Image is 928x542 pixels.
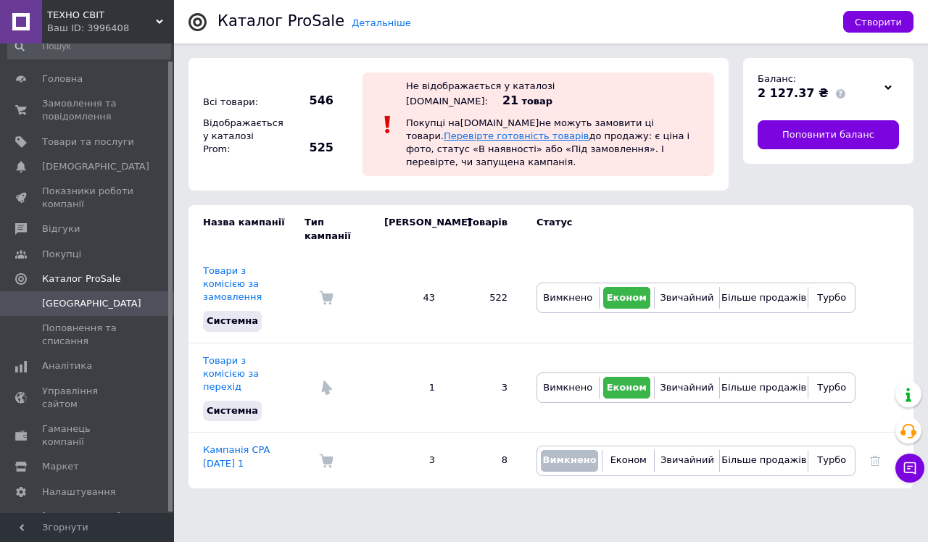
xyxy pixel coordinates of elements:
[377,114,399,135] img: :exclamation:
[47,9,156,22] span: ТЕХНО СВІТ
[42,297,141,310] span: [GEOGRAPHIC_DATA]
[522,205,855,253] td: Статус
[817,454,846,465] span: Турбо
[319,454,333,468] img: Комісія за замовлення
[7,33,171,59] input: Пошук
[352,17,411,28] a: Детальніше
[543,382,592,393] span: Вимкнено
[42,72,83,86] span: Головна
[610,454,647,465] span: Економ
[812,377,851,399] button: Турбо
[721,382,806,393] span: Більше продажів
[812,287,851,309] button: Турбо
[42,322,134,348] span: Поповнення та списання
[406,117,689,168] span: Покупці на [DOMAIN_NAME] не можуть замовити ці товари. до продажу: є ціна і фото, статус «В наявн...
[283,93,333,109] span: 546
[541,287,595,309] button: Вимкнено
[758,86,829,100] span: 2 127.37 ₴
[370,205,449,253] td: [PERSON_NAME]
[603,287,650,309] button: Економ
[843,11,913,33] button: Створити
[782,128,874,141] span: Поповнити баланс
[660,292,713,303] span: Звичайний
[895,454,924,483] button: Чат з покупцем
[449,433,522,488] td: 8
[449,343,522,433] td: 3
[42,485,116,499] span: Налаштування
[870,454,880,465] a: Видалити
[42,97,134,123] span: Замовлення та повідомлення
[444,130,589,141] a: Перевірте готовність товарів
[217,14,344,29] div: Каталог ProSale
[42,385,134,411] span: Управління сайтом
[607,382,647,393] span: Економ
[42,222,80,235] span: Відгуки
[203,265,262,302] a: Товари з комісією за замовлення
[721,454,806,465] span: Більше продажів
[207,315,258,326] span: Системна
[724,287,804,309] button: Більше продажів
[370,254,449,343] td: 43
[199,92,279,112] div: Всі товари:
[542,454,596,465] span: Вимкнено
[817,382,846,393] span: Турбо
[660,382,713,393] span: Звичайний
[207,405,258,416] span: Системна
[47,22,174,35] div: Ваш ID: 3996408
[42,272,120,285] span: Каталог ProSale
[812,450,851,472] button: Турбо
[370,343,449,433] td: 1
[541,450,598,472] button: Вимкнено
[203,444,270,468] a: Кампанія CPA [DATE] 1
[449,254,522,343] td: 522
[304,205,370,253] td: Тип кампанії
[42,359,92,372] span: Аналітика
[42,185,134,211] span: Показники роботи компанії
[658,377,716,399] button: Звичайний
[758,73,796,84] span: Баланс:
[283,140,333,156] span: 525
[603,377,650,399] button: Економ
[660,454,714,465] span: Звичайний
[42,248,81,261] span: Покупці
[319,380,333,395] img: Комісія за перехід
[724,377,804,399] button: Більше продажів
[855,17,902,28] span: Створити
[521,96,552,107] span: товар
[541,377,595,399] button: Вимкнено
[721,292,806,303] span: Більше продажів
[658,287,716,309] button: Звичайний
[502,93,518,107] span: 21
[543,292,592,303] span: Вимкнено
[188,205,304,253] td: Назва кампанії
[658,450,716,472] button: Звичайний
[370,433,449,488] td: 3
[42,422,134,449] span: Гаманець компанії
[606,450,650,472] button: Економ
[42,135,134,149] span: Товари та послуги
[319,291,333,305] img: Комісія за замовлення
[817,292,846,303] span: Турбо
[724,450,804,472] button: Більше продажів
[42,460,79,473] span: Маркет
[42,160,149,173] span: [DEMOGRAPHIC_DATA]
[406,80,555,107] div: Не відображається у каталозі [DOMAIN_NAME]:
[199,113,279,160] div: Відображається у каталозі Prom:
[203,355,259,392] a: Товари з комісією за перехід
[449,205,522,253] td: Товарів
[607,292,647,303] span: Економ
[758,120,899,149] a: Поповнити баланс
